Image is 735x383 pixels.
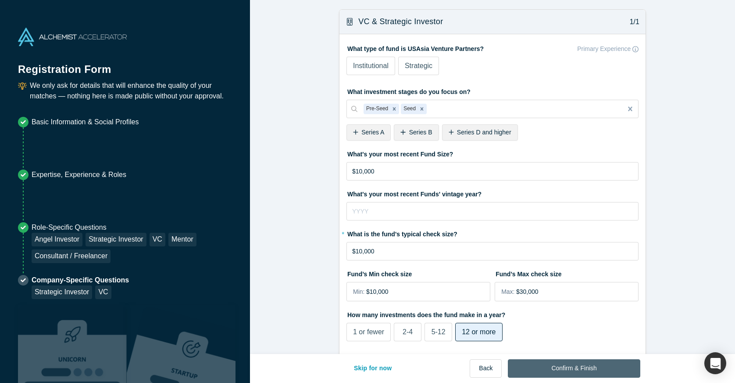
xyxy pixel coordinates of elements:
[417,104,427,114] div: Remove Seed
[346,350,639,363] label: How much committed unallocated capital do you have in your current fund?
[470,359,502,378] button: Back
[150,233,165,246] div: VC
[432,328,446,336] span: 5-12
[18,52,232,77] h1: Registration Form
[501,287,514,296] span: Max:
[86,233,146,246] div: Strategic Investor
[32,170,126,180] p: Expertise, Experience & Roles
[346,162,639,181] input: $
[346,267,490,279] label: Fund’s Min check size
[346,307,639,320] label: How many investments does the fund make in a year?
[358,16,443,28] h3: VC & Strategic Investor
[346,124,391,141] div: Series A
[346,187,639,199] label: What's your most recent Funds' vintage year?
[389,104,399,114] div: Remove Pre-Seed
[462,328,496,336] span: 12 or more
[18,28,127,46] img: Alchemist Accelerator Logo
[405,62,432,69] span: Strategic
[32,233,82,246] div: Angel Investor
[346,147,639,159] label: What's your most recent Fund Size?
[577,44,631,54] p: Primary Experience
[366,282,489,301] input: $
[346,227,639,239] label: What is the fund's typical check size?
[394,124,439,141] div: Series B
[32,117,139,127] p: Basic Information & Social Profiles
[168,233,196,246] div: Mentor
[346,242,639,260] input: $
[516,282,638,301] input: $
[364,104,389,114] div: Pre-Seed
[401,104,417,114] div: Seed
[442,124,518,141] div: Series D and higher
[508,359,640,378] button: Confirm & Finish
[32,222,232,233] p: Role-Specific Questions
[30,80,232,101] p: We only ask for details that will enhance the quality of your matches — nothing here is made publ...
[346,41,639,54] label: What type of fund is USAsia Venture Partners?
[457,129,511,136] span: Series D and higher
[346,202,639,220] input: YYYY
[32,249,111,263] div: Consultant / Freelancer
[353,62,389,69] span: Institutional
[345,359,401,378] button: Skip for now
[625,17,639,27] p: 1/1
[32,285,93,299] div: Strategic Investor
[495,267,639,279] label: Fund’s Max check size
[353,328,384,336] span: 1 or fewer
[353,287,364,296] span: Min:
[409,129,432,136] span: Series B
[32,275,129,285] p: Company-Specific Questions
[403,328,413,336] span: 2-4
[346,84,639,97] label: What investment stages do you focus on?
[361,129,384,136] span: Series A
[95,285,111,299] div: VC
